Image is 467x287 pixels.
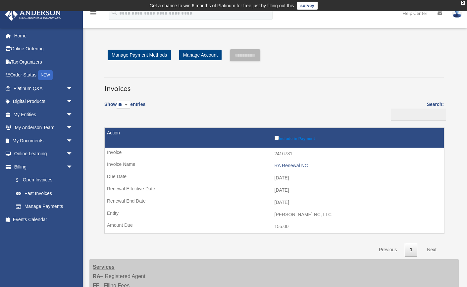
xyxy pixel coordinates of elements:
[5,213,83,226] a: Events Calendar
[104,77,444,94] h3: Invoices
[5,29,83,42] a: Home
[452,8,462,18] img: User Pic
[93,264,115,270] strong: Services
[66,95,79,109] span: arrow_drop_down
[297,2,318,10] a: survey
[66,108,79,121] span: arrow_drop_down
[461,1,465,5] div: close
[5,147,83,161] a: Online Learningarrow_drop_down
[20,176,23,184] span: $
[105,172,444,184] td: [DATE]
[275,136,279,140] input: Include in Payment
[105,196,444,209] td: [DATE]
[108,50,171,60] a: Manage Payment Methods
[5,134,83,147] a: My Documentsarrow_drop_down
[5,121,83,134] a: My Anderson Teamarrow_drop_down
[105,220,444,233] td: 155.00
[117,101,130,109] select: Showentries
[3,8,63,21] img: Anderson Advisors Platinum Portal
[66,82,79,95] span: arrow_drop_down
[389,100,444,121] label: Search:
[5,42,83,56] a: Online Ordering
[9,200,79,213] a: Manage Payments
[66,147,79,161] span: arrow_drop_down
[111,9,118,16] i: search
[179,50,222,60] a: Manage Account
[89,12,97,17] a: menu
[66,134,79,148] span: arrow_drop_down
[93,273,100,279] strong: RA
[38,70,53,80] div: NEW
[5,95,83,108] a: Digital Productsarrow_drop_down
[422,243,441,257] a: Next
[89,9,97,17] i: menu
[5,82,83,95] a: Platinum Q&Aarrow_drop_down
[405,243,417,257] a: 1
[5,108,83,121] a: My Entitiesarrow_drop_down
[149,2,294,10] div: Get a chance to win 6 months of Platinum for free just by filling out this
[9,173,76,187] a: $Open Invoices
[105,209,444,221] td: [PERSON_NAME] NC, LLC
[374,243,402,257] a: Previous
[5,55,83,69] a: Tax Organizers
[391,109,446,121] input: Search:
[9,187,79,200] a: Past Invoices
[5,160,79,173] a: Billingarrow_drop_down
[5,69,83,82] a: Order StatusNEW
[275,163,441,168] div: RA Renewal NC
[275,134,441,141] label: Include in Payment
[105,184,444,197] td: [DATE]
[105,148,444,160] td: 2416731
[66,160,79,174] span: arrow_drop_down
[104,100,145,116] label: Show entries
[66,121,79,135] span: arrow_drop_down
